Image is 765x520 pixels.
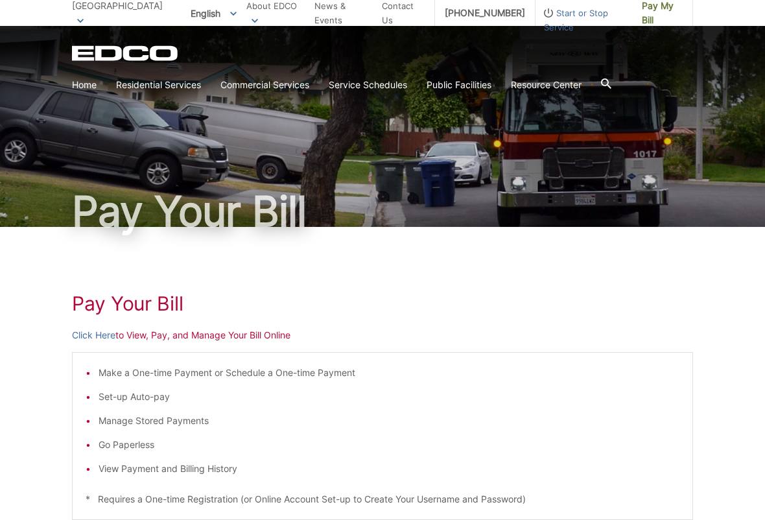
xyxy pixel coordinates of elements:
[72,328,693,342] p: to View, Pay, and Manage Your Bill Online
[72,191,693,232] h1: Pay Your Bill
[72,328,115,342] a: Click Here
[72,78,97,92] a: Home
[181,3,246,24] span: English
[99,366,679,380] li: Make a One-time Payment or Schedule a One-time Payment
[116,78,201,92] a: Residential Services
[86,492,679,506] p: * Requires a One-time Registration (or Online Account Set-up to Create Your Username and Password)
[99,414,679,428] li: Manage Stored Payments
[511,78,582,92] a: Resource Center
[72,45,180,61] a: EDCD logo. Return to the homepage.
[99,438,679,452] li: Go Paperless
[72,292,693,315] h1: Pay Your Bill
[427,78,491,92] a: Public Facilities
[220,78,309,92] a: Commercial Services
[329,78,407,92] a: Service Schedules
[99,462,679,476] li: View Payment and Billing History
[99,390,679,404] li: Set-up Auto-pay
